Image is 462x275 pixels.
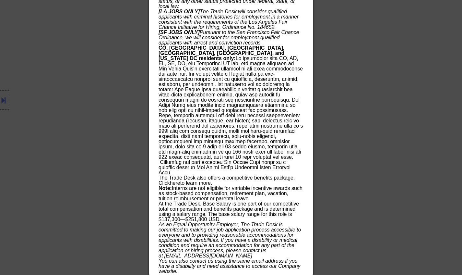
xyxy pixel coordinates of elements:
[159,30,299,45] em: Pursuant to the San Francisco Fair Chance Ordinance, we will consider for employment qualified ap...
[159,175,303,186] p: The Trade Desk also offers a competitive benefits package. Click to learn more.
[159,9,200,14] strong: [LA JOBS ONLY]
[159,30,200,35] strong: [SF JOBS ONLY]
[164,253,252,258] a: [EMAIL_ADDRESS][DOMAIN_NAME]
[159,258,301,274] em: You can also contact us using the same email address if you have a disability and need assistance...
[159,186,303,201] p: Interns are not eligible for variable incentive awards such as stock-based compensation, retireme...
[185,217,219,222] span: $251,800 USD
[180,217,185,222] span: —
[170,180,180,186] a: here
[159,9,299,30] em: The Trade Desk will consider qualified applicants with criminal histories for employment in a man...
[159,222,301,258] em: As an Equal Opportunity Employer, The Trade Desk is committed to making our job application proce...
[159,45,284,61] strong: CO, [GEOGRAPHIC_DATA], [GEOGRAPHIC_DATA], [GEOGRAPHIC_DATA], [GEOGRAPHIC_DATA], and [US_STATE] DC...
[159,201,303,217] div: At the Trade Desk, Base Salary is one part of our competitive total compensation and benefits pac...
[159,217,180,222] span: $137,300
[159,185,172,191] strong: Note:
[159,45,303,175] p: Lo ipsumdolor sita CO, AD, EL, SE, DO, eiu Temporinci UT lab, etd magna aliquaen ad Min Venia Qui...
